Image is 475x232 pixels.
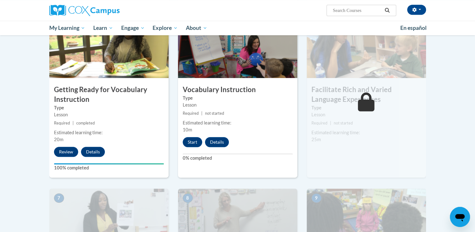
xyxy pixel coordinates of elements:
[183,111,199,116] span: Required
[81,147,105,157] button: Details
[153,24,178,32] span: Explore
[186,24,207,32] span: About
[49,5,169,16] a: Cox Campus
[148,21,182,35] a: Explore
[183,95,293,102] label: Type
[49,85,169,104] h3: Getting Ready for Vocabulary Instruction
[334,121,353,125] span: not started
[311,137,321,142] span: 25m
[450,207,470,227] iframe: Button to launch messaging window
[183,137,202,147] button: Start
[311,111,421,118] div: Lesson
[307,85,426,104] h3: Facilitate Rich and Varied Language Experiences
[49,5,120,16] img: Cox Campus
[183,127,192,132] span: 10m
[311,129,421,136] div: Estimated learning time:
[205,137,229,147] button: Details
[54,164,164,171] label: 100% completed
[311,121,327,125] span: Required
[178,15,297,78] img: Course Image
[45,21,89,35] a: My Learning
[311,104,421,111] label: Type
[54,193,64,203] span: 7
[330,121,331,125] span: |
[307,15,426,78] img: Course Image
[54,137,63,142] span: 20m
[76,121,95,125] span: completed
[183,119,293,126] div: Estimated learning time:
[183,155,293,162] label: 0% completed
[311,193,321,203] span: 9
[178,85,297,95] h3: Vocabulary Instruction
[117,21,149,35] a: Engage
[332,7,382,14] input: Search Courses
[396,21,431,35] a: En español
[183,193,193,203] span: 8
[54,147,78,157] button: Review
[182,21,211,35] a: About
[73,121,74,125] span: |
[54,121,70,125] span: Required
[93,24,113,32] span: Learn
[382,7,392,14] button: Search
[49,24,85,32] span: My Learning
[54,163,164,164] div: Your progress
[54,111,164,118] div: Lesson
[54,104,164,111] label: Type
[183,102,293,108] div: Lesson
[40,21,435,35] div: Main menu
[400,25,427,31] span: En español
[54,129,164,136] div: Estimated learning time:
[121,24,145,32] span: Engage
[407,5,426,15] button: Account Settings
[205,111,224,116] span: not started
[49,15,169,78] img: Course Image
[89,21,117,35] a: Learn
[201,111,202,116] span: |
